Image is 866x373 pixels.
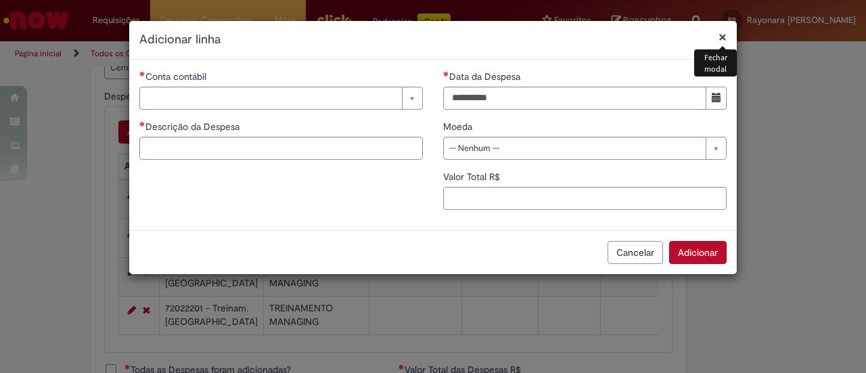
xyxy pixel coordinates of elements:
[139,137,423,160] input: Descrição da Despesa
[443,187,727,210] input: Valor Total R$
[139,121,145,127] span: Necessários
[145,120,242,133] span: Descrição da Despesa
[443,87,706,110] input: Data da Despesa
[443,120,475,133] span: Moeda
[669,241,727,264] button: Adicionar
[694,49,737,76] div: Fechar modal
[706,87,727,110] button: Mostrar calendário para Data da Despesa
[139,31,727,49] h2: Adicionar linha
[443,71,449,76] span: Necessários
[608,241,663,264] button: Cancelar
[449,70,523,83] span: Data da Despesa
[145,70,209,83] span: Necessários - Conta contábil
[443,171,503,183] span: Valor Total R$
[139,87,423,110] a: Limpar campo Conta contábil
[139,71,145,76] span: Necessários
[449,137,699,159] span: -- Nenhum --
[719,30,727,44] button: Fechar modal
